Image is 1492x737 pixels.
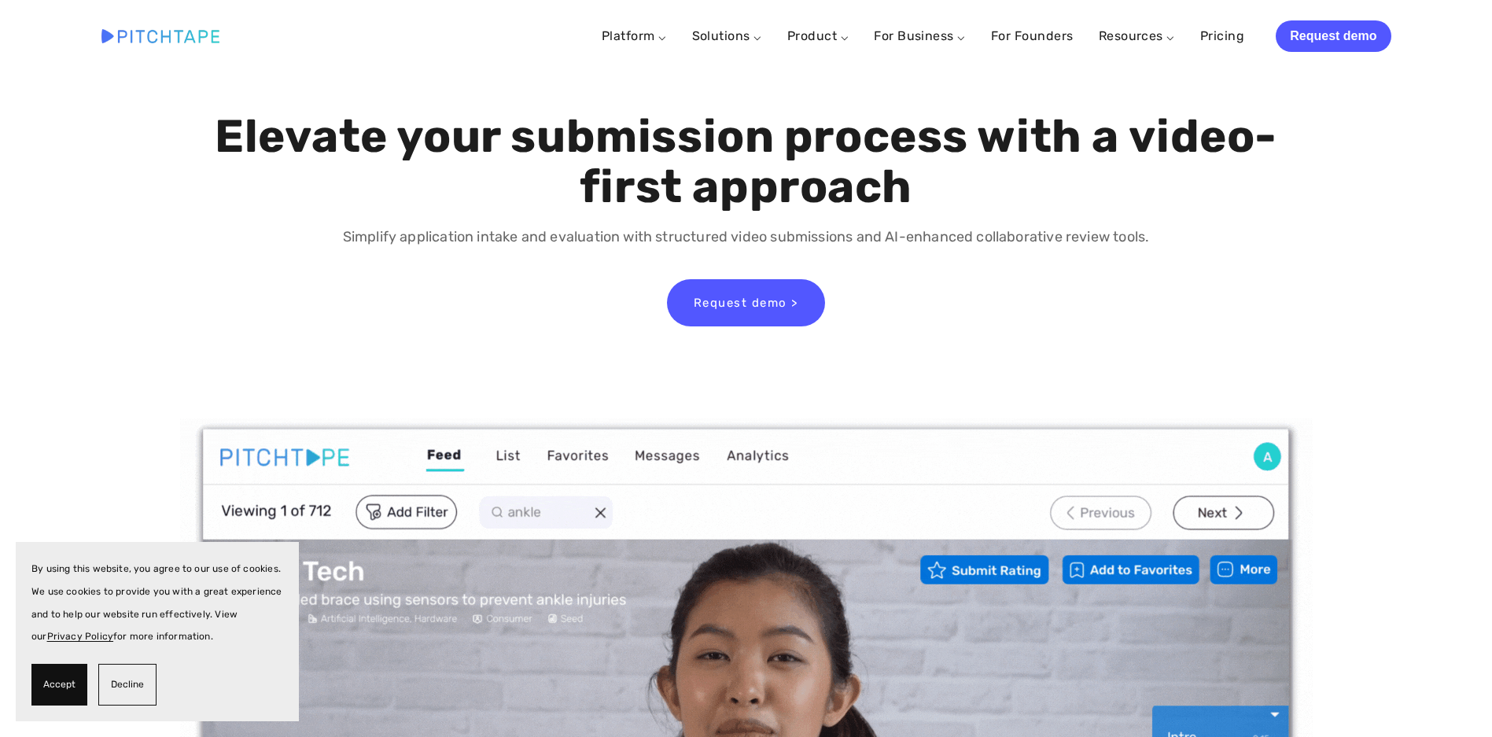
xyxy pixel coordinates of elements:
button: Accept [31,664,87,706]
a: Platform ⌵ [602,28,667,43]
span: Accept [43,673,76,696]
a: Resources ⌵ [1099,28,1175,43]
a: Privacy Policy [47,631,114,642]
p: By using this website, you agree to our use of cookies. We use cookies to provide you with a grea... [31,558,283,648]
span: Decline [111,673,144,696]
a: For Founders [991,22,1074,50]
a: Request demo > [667,279,825,326]
a: For Business ⌵ [874,28,966,43]
h1: Elevate your submission process with a video-first approach [211,112,1281,212]
a: Solutions ⌵ [692,28,762,43]
section: Cookie banner [16,542,299,721]
a: Product ⌵ [787,28,849,43]
a: Pricing [1200,22,1244,50]
a: Request demo [1276,20,1391,52]
p: Simplify application intake and evaluation with structured video submissions and AI-enhanced coll... [211,226,1281,249]
button: Decline [98,664,157,706]
img: Pitchtape | Video Submission Management Software [101,29,219,42]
